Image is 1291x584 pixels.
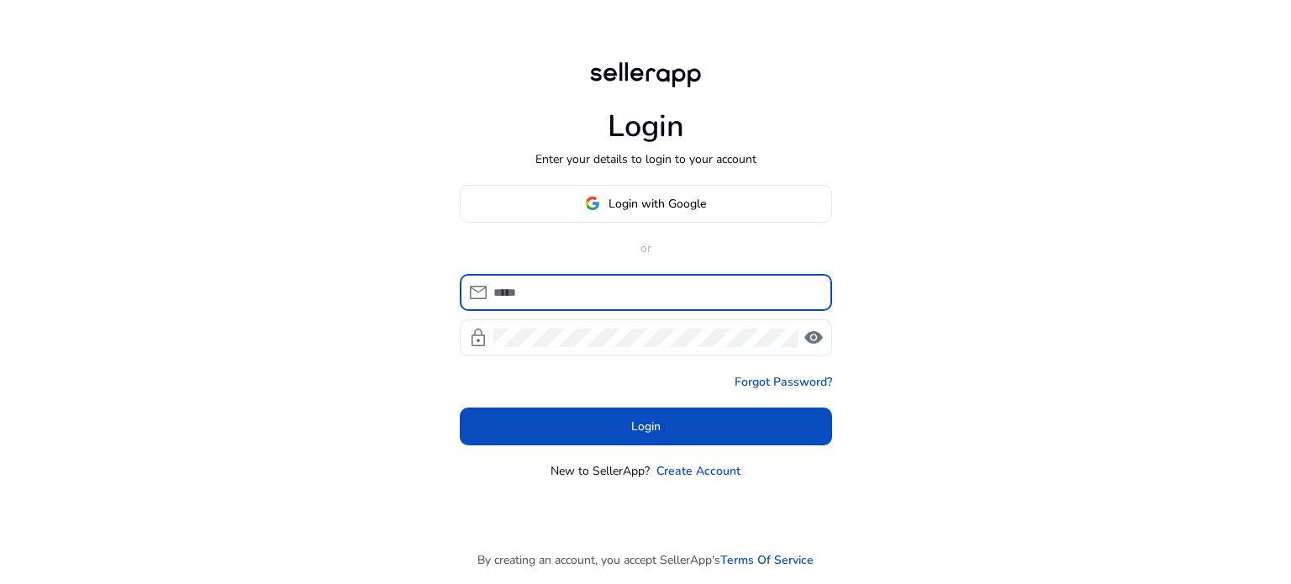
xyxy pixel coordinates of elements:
[804,328,824,348] span: visibility
[551,462,650,480] p: New to SellerApp?
[535,150,756,168] p: Enter your details to login to your account
[585,196,600,211] img: google-logo.svg
[631,418,661,435] span: Login
[460,408,832,445] button: Login
[468,328,488,348] span: lock
[468,282,488,303] span: mail
[735,373,832,391] a: Forgot Password?
[720,551,814,569] a: Terms Of Service
[656,462,740,480] a: Create Account
[460,185,832,223] button: Login with Google
[460,239,832,257] p: or
[609,195,706,213] span: Login with Google
[608,108,684,145] h1: Login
